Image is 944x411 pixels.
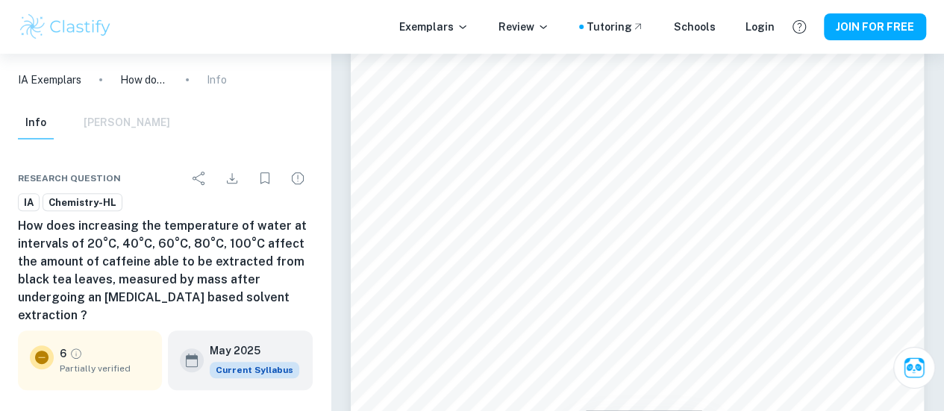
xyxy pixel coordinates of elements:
[60,345,66,362] p: 6
[19,195,39,210] span: IA
[120,72,168,88] p: How does increasing the temperature of water at intervals of 20°C, 40°C, 60°C, 80°C, 100°C affect...
[824,13,926,40] button: JOIN FOR FREE
[210,342,287,359] h6: May 2025
[207,72,227,88] p: Info
[283,163,313,193] div: Report issue
[745,19,775,35] a: Login
[250,163,280,193] div: Bookmark
[18,217,313,324] h6: How does increasing the temperature of water at intervals of 20°C, 40°C, 60°C, 80°C, 100°C affect...
[217,163,247,193] div: Download
[69,347,83,360] a: Grade partially verified
[18,107,54,139] button: Info
[60,362,150,375] span: Partially verified
[587,19,644,35] a: Tutoring
[18,172,121,185] span: Research question
[43,195,122,210] span: Chemistry-HL
[787,14,812,40] button: Help and Feedback
[674,19,716,35] a: Schools
[893,347,935,389] button: Ask Clai
[498,19,549,35] p: Review
[18,72,81,88] a: IA Exemplars
[43,193,122,212] a: Chemistry-HL
[18,12,113,42] img: Clastify logo
[184,163,214,193] div: Share
[210,362,299,378] div: This exemplar is based on the current syllabus. Feel free to refer to it for inspiration/ideas wh...
[210,362,299,378] span: Current Syllabus
[18,193,40,212] a: IA
[399,19,469,35] p: Exemplars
